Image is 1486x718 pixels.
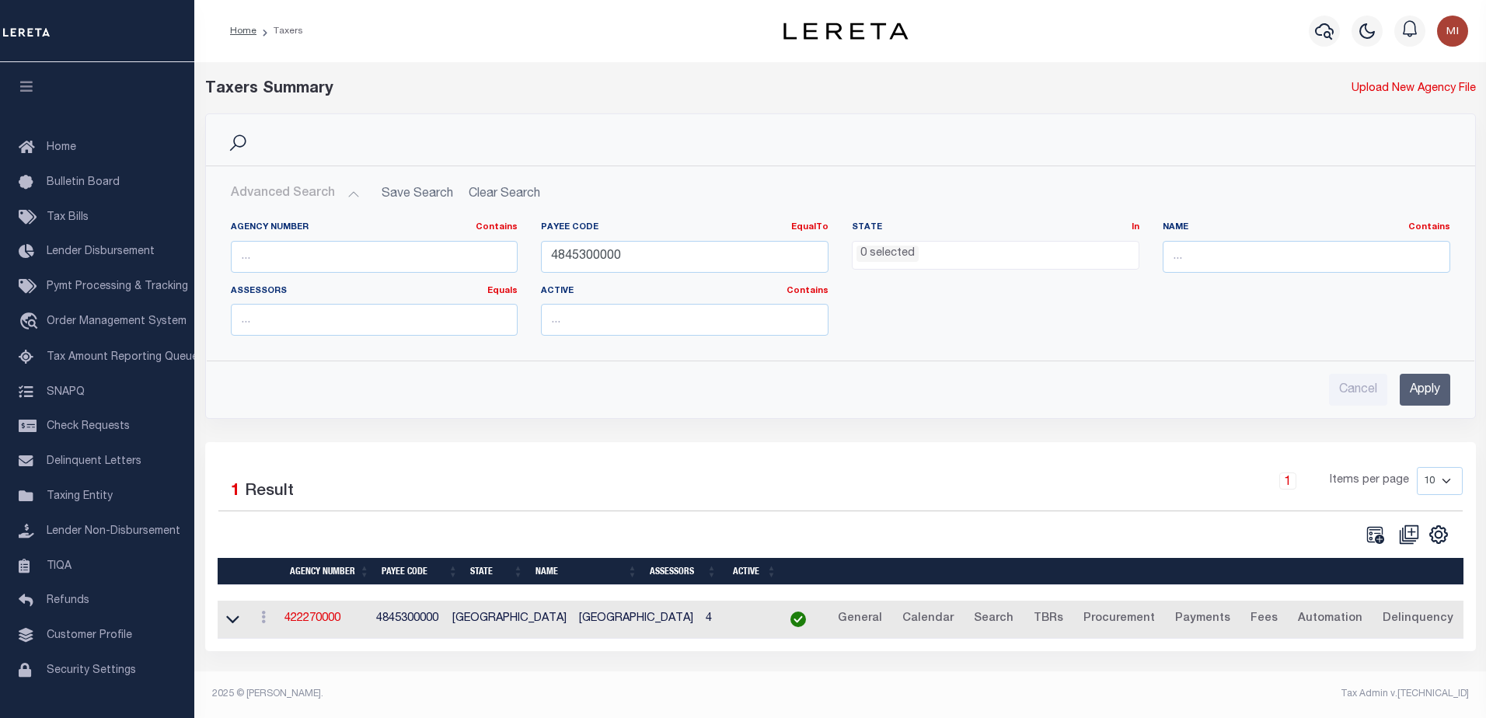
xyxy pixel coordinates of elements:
a: In [1132,223,1139,232]
a: TBRs [1027,607,1070,632]
a: Contains [476,223,518,232]
a: Equals [487,287,518,295]
span: TIQA [47,560,72,571]
td: 4845300000 [370,601,446,639]
a: Calendar [895,607,961,632]
span: Tax Bills [47,212,89,223]
span: Items per page [1330,472,1409,490]
input: ... [541,304,828,336]
span: Order Management System [47,316,187,327]
a: Procurement [1076,607,1162,632]
input: ... [231,241,518,273]
img: logo-dark.svg [783,23,908,40]
i: travel_explore [19,312,44,333]
span: Lender Disbursement [47,246,155,257]
label: Active [541,285,828,298]
span: Refunds [47,595,89,606]
div: Tax Admin v.[TECHNICAL_ID] [852,687,1469,701]
label: Assessors [231,285,518,298]
a: Payments [1168,607,1237,632]
a: EqualTo [791,223,828,232]
a: Home [230,26,256,36]
span: Pymt Processing & Tracking [47,281,188,292]
th: State: activate to sort column ascending [464,558,529,585]
th: Payee Code: activate to sort column ascending [375,558,464,585]
span: 1 [231,483,240,500]
span: Bulletin Board [47,177,120,188]
th: Assessors: activate to sort column ascending [644,558,723,585]
a: General [831,607,889,632]
input: Apply [1400,374,1450,406]
td: [GEOGRAPHIC_DATA] [573,601,699,639]
a: Contains [1408,223,1450,232]
span: Tax Amount Reporting Queue [47,352,198,363]
span: Customer Profile [47,630,132,641]
span: Home [47,142,76,153]
a: Delinquency [1376,607,1460,632]
a: 422270000 [284,613,340,624]
th: Active: activate to sort column ascending [723,558,783,585]
input: ... [1163,241,1450,273]
a: 1 [1279,472,1296,490]
input: Cancel [1329,374,1387,406]
span: Security Settings [47,665,136,676]
span: Delinquent Letters [47,456,141,467]
th: Name: activate to sort column ascending [529,558,644,585]
label: Agency Number [231,221,518,235]
a: Automation [1291,607,1369,632]
a: Upload New Agency File [1352,81,1476,98]
a: Search [967,607,1020,632]
a: Contains [787,287,828,295]
label: Payee Code [541,221,828,235]
label: Name [1163,221,1450,235]
span: SNAPQ [47,386,85,397]
div: Taxers Summary [205,78,1153,101]
a: Fees [1244,607,1285,632]
input: ... [231,304,518,336]
input: ... [541,241,828,273]
div: 2025 © [PERSON_NAME]. [201,687,841,701]
li: Taxers [256,24,303,38]
li: 0 selected [856,246,919,263]
td: 4 [699,601,771,639]
td: [GEOGRAPHIC_DATA] [446,601,573,639]
img: svg+xml;base64,PHN2ZyB4bWxucz0iaHR0cDovL3d3dy53My5vcmcvMjAwMC9zdmciIHBvaW50ZXItZXZlbnRzPSJub25lIi... [1437,16,1468,47]
span: Lender Non-Disbursement [47,526,180,537]
label: Result [245,479,294,504]
span: Taxing Entity [47,491,113,502]
img: check-icon-green.svg [790,612,806,627]
label: State [852,221,1139,235]
th: Agency Number: activate to sort column ascending [284,558,375,585]
button: Advanced Search [231,179,360,209]
span: Check Requests [47,421,130,432]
